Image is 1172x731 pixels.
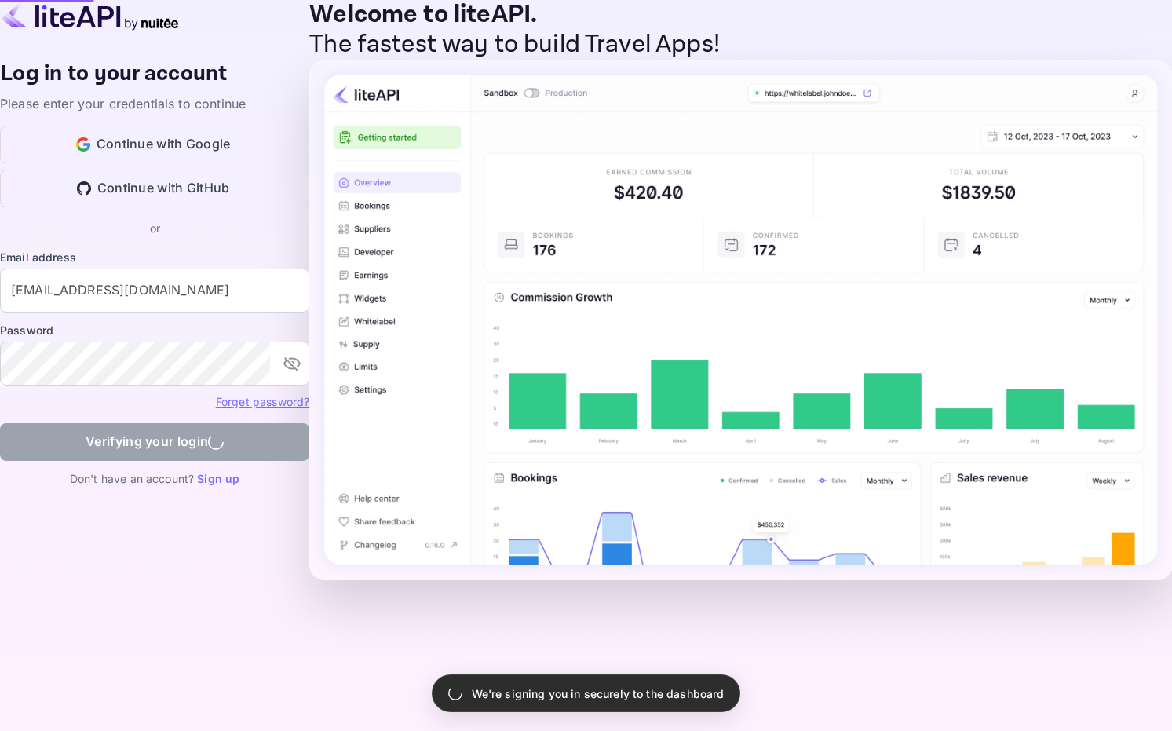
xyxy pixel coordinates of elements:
[216,395,309,408] a: Forget password?
[276,348,308,379] button: toggle password visibility
[150,220,160,236] p: or
[197,472,239,485] a: Sign up
[216,393,309,409] a: Forget password?
[472,685,725,702] p: We're signing you in securely to the dashboard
